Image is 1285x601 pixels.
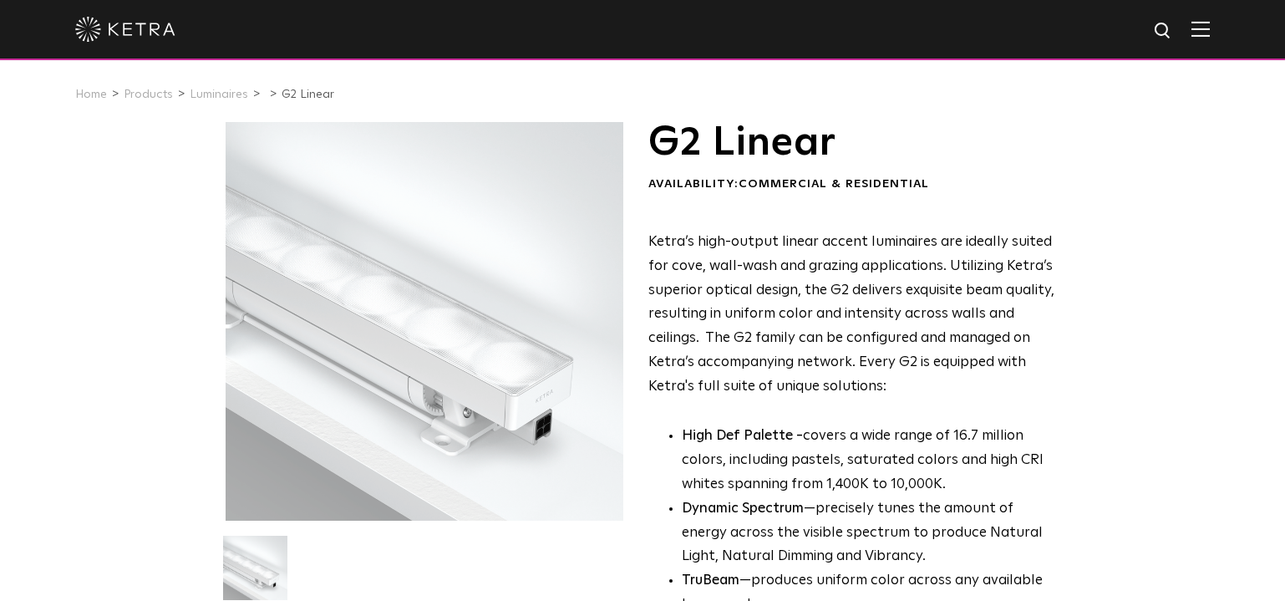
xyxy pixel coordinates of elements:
a: Products [124,89,173,100]
div: Availability: [648,176,1055,193]
strong: High Def Palette - [682,429,803,443]
strong: TruBeam [682,573,739,588]
li: —precisely tunes the amount of energy across the visible spectrum to produce Natural Light, Natur... [682,497,1055,570]
span: Commercial & Residential [739,178,929,190]
img: ketra-logo-2019-white [75,17,175,42]
p: Ketra’s high-output linear accent luminaires are ideally suited for cove, wall-wash and grazing a... [648,231,1055,400]
img: Hamburger%20Nav.svg [1191,21,1210,37]
a: G2 Linear [282,89,334,100]
a: Luminaires [190,89,248,100]
a: Home [75,89,107,100]
p: covers a wide range of 16.7 million colors, including pastels, saturated colors and high CRI whit... [682,425,1055,497]
strong: Dynamic Spectrum [682,502,804,516]
img: search icon [1153,21,1174,42]
h1: G2 Linear [648,122,1055,164]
